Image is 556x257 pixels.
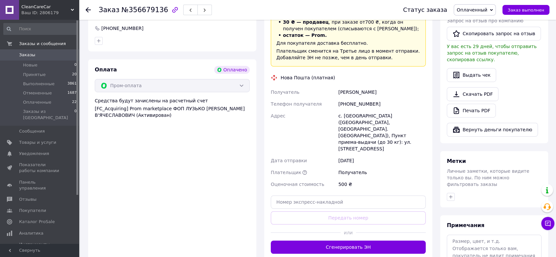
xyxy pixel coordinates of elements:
span: остаток — Prom. [283,33,327,38]
span: Плательщик [271,170,301,175]
span: Оценочная стоимость [271,182,324,187]
span: Получатель [271,90,299,95]
button: Чат с покупателем [541,217,554,230]
span: Инструменты вебмастера и SEO [19,242,61,253]
span: Дата отправки [271,158,307,163]
div: Для покупателя доставка бесплатно. [276,40,420,46]
div: Ваш ID: 2806179 [21,10,79,16]
span: 0 [74,62,77,68]
span: Оплаченный [457,7,487,13]
div: Плательщик сменится на Третье лицо в момент отправки. Добавляйте ЭН не позже, чем в день отправки. [276,48,420,61]
div: Нова Пошта (платная) [279,74,337,81]
span: Личные заметки, которые видите только вы. По ним можно фильтровать заказы [447,168,529,187]
button: Вернуть деньги покупателю [447,123,538,137]
span: Заказы из [GEOGRAPHIC_DATA] [23,109,74,120]
div: [PHONE_NUMBER] [337,98,427,110]
span: №356679136 [121,6,168,14]
span: Сообщения [19,128,45,134]
span: Показатели работы компании [19,162,61,174]
span: Каталог ProSale [19,219,55,225]
span: 22 [72,99,77,105]
input: Номер экспресс-накладной [271,195,426,209]
button: Сгенерировать ЭН [271,241,426,254]
button: Заказ выполнен [502,5,549,15]
a: Печать PDF [447,104,496,117]
span: CleanCareCar [21,4,71,10]
div: Оплачено [214,66,250,74]
span: Заказы и сообщения [19,41,66,47]
button: Скопировать запрос на отзыв [447,27,541,40]
span: Аналитика [19,230,43,236]
span: Оплаченные [23,99,51,105]
span: 3861 [67,81,77,87]
span: 0 [74,109,77,120]
span: Товары и услуги [19,140,56,145]
span: Выполненные [23,81,55,87]
span: или [341,229,356,236]
div: [FC_Acquiring] Prom marketplace ФОП ЛУЗЬКО [PERSON_NAME] В'ЯЧЕСЛАВОВИЧ (Активирован) [95,105,250,118]
span: Заказ выполнен [508,8,544,13]
span: Уведомления [19,151,49,157]
span: Заказ [99,6,119,14]
span: Запрос на отзыв про компанию [447,18,523,23]
div: Получатель [337,167,427,178]
span: Отзывы [19,196,37,202]
span: Новые [23,62,38,68]
span: Панель управления [19,179,61,191]
div: [PERSON_NAME] [337,86,427,98]
span: Принятые [23,72,46,78]
span: Примечания [447,222,484,228]
span: Телефон получателя [271,101,322,107]
span: Заказы [19,52,35,58]
div: [DATE] [337,155,427,167]
div: Вернуться назад [86,7,91,13]
span: Метки [447,158,466,164]
button: Выдать чек [447,68,496,82]
span: Оплата [95,66,117,73]
div: Средства будут зачислены на расчетный счет [95,97,250,118]
div: с. [GEOGRAPHIC_DATA] ([GEOGRAPHIC_DATA], [GEOGRAPHIC_DATA]. [GEOGRAPHIC_DATA]), Пункт приема-выда... [337,110,427,155]
span: 20 [72,72,77,78]
input: Поиск [3,23,77,35]
div: 500 ₴ [337,178,427,190]
div: Статус заказа [403,7,447,13]
div: [PHONE_NUMBER] [101,25,144,32]
span: 1687 [67,90,77,96]
li: , при заказе от 700 ₴ , когда он получен покупателем (списываются с [PERSON_NAME]); [276,19,420,32]
span: Покупатели [19,208,46,214]
span: У вас есть 29 дней, чтобы отправить запрос на отзыв покупателю, скопировав ссылку. [447,44,537,62]
a: Скачать PDF [447,87,498,101]
span: Адрес [271,113,285,118]
span: Отмененные [23,90,52,96]
span: 30 ₴ — продавец [283,19,329,25]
